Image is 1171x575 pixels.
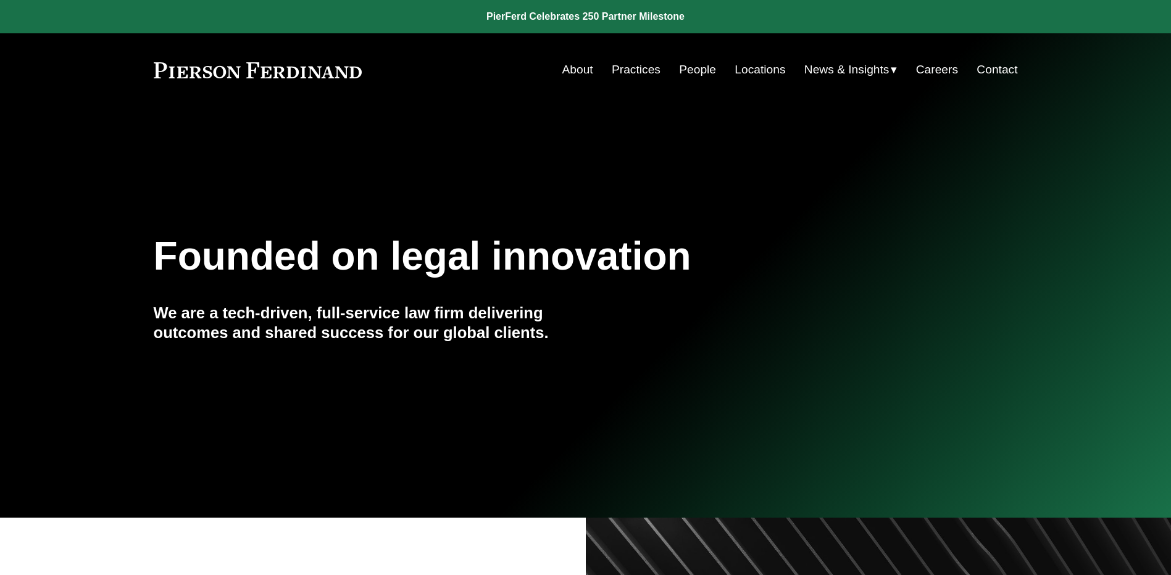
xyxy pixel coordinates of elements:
a: Careers [916,58,958,81]
a: About [562,58,593,81]
a: Locations [735,58,785,81]
h1: Founded on legal innovation [154,234,874,279]
a: Practices [612,58,661,81]
a: folder dropdown [804,58,898,81]
a: Contact [977,58,1017,81]
a: People [679,58,716,81]
h4: We are a tech-driven, full-service law firm delivering outcomes and shared success for our global... [154,303,586,343]
span: News & Insights [804,59,890,81]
